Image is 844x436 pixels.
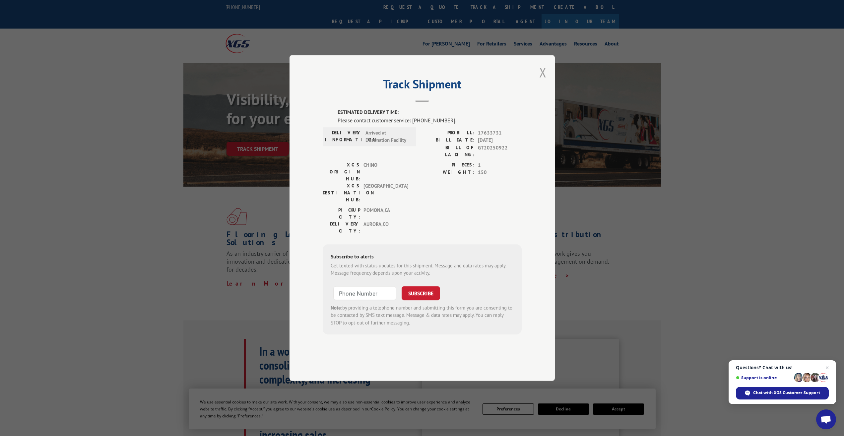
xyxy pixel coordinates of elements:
[331,305,342,311] strong: Note:
[325,129,362,144] label: DELIVERY INFORMATION:
[823,364,831,372] span: Close chat
[363,182,408,203] span: [GEOGRAPHIC_DATA]
[736,387,829,399] div: Chat with XGS Customer Support
[478,161,522,169] span: 1
[323,182,360,203] label: XGS DESTINATION HUB:
[331,252,514,262] div: Subscribe to alerts
[422,169,475,176] label: WEIGHT:
[338,116,522,124] div: Please contact customer service: [PHONE_NUMBER].
[323,79,522,92] h2: Track Shipment
[331,304,514,327] div: by providing a telephone number and submitting this form you are consenting to be contacted by SM...
[323,161,360,182] label: XGS ORIGIN HUB:
[422,144,475,158] label: BILL OF LADING:
[478,136,522,144] span: [DATE]
[816,409,836,429] div: Open chat
[539,63,547,81] button: Close modal
[338,109,522,116] label: ESTIMATED DELIVERY TIME:
[736,375,792,380] span: Support is online
[363,161,408,182] span: CHINO
[736,365,829,370] span: Questions? Chat with us!
[478,169,522,176] span: 150
[753,390,820,396] span: Chat with XGS Customer Support
[363,207,408,220] span: POMONA , CA
[478,144,522,158] span: GT20250922
[323,220,360,234] label: DELIVERY CITY:
[478,129,522,137] span: 17633731
[363,220,408,234] span: AURORA , CO
[422,161,475,169] label: PIECES:
[402,286,440,300] button: SUBSCRIBE
[331,262,514,277] div: Get texted with status updates for this shipment. Message and data rates may apply. Message frequ...
[422,136,475,144] label: BILL DATE:
[333,286,396,300] input: Phone Number
[365,129,410,144] span: Arrived at Destination Facility
[323,207,360,220] label: PICKUP CITY:
[422,129,475,137] label: PROBILL:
